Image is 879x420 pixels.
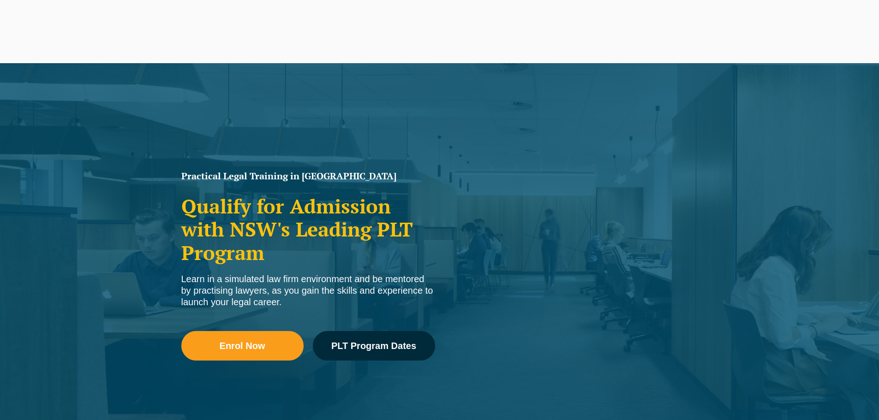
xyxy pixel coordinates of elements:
a: PLT Program Dates [313,331,435,361]
span: Enrol Now [220,341,265,350]
h2: Qualify for Admission with NSW's Leading PLT Program [181,195,435,264]
div: Learn in a simulated law firm environment and be mentored by practising lawyers, as you gain the ... [181,273,435,308]
a: Enrol Now [181,331,304,361]
span: PLT Program Dates [331,341,416,350]
h1: Practical Legal Training in [GEOGRAPHIC_DATA] [181,172,435,181]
